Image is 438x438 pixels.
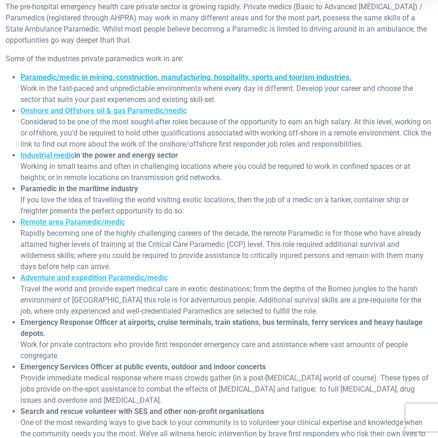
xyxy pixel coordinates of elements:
[20,361,432,406] li: Provide immediate medical response where mass crowds gather (in a post-[MEDICAL_DATA] world of co...
[20,72,432,105] li: Work in the fast-paced and unpredictable environments where every day is different. Develop your ...
[20,317,432,361] li: Work for private contractors who provide first responder emergency care and assistance where vast...
[20,273,168,282] a: Adventure and expedition Paramedic/medic
[20,105,432,150] li: Considered to be one of the most sought-after roles because of the opportunity to earn an high sa...
[20,218,125,226] a: Remote area Paramedic/medic
[20,73,352,82] a: Paramedic/medic in mining, construction, manufacturing, hospitality, sports and tourism industries.
[20,272,432,317] li: Travel the world and provide expert medical care in exotic destinations; from the depths of the B...
[20,217,432,272] li: Rapidly becoming one of the highly challenging careers of the decade, the remote Paramedic is for...
[20,151,74,160] a: Industrial medic
[20,150,432,183] li: Working in small teams and often in challenging locations where you could be required to work in ...
[20,362,266,371] strong: Emergency Services Officer at public events, outdoor and indoor concerts
[6,1,432,46] p: The pre-hospital emergency health care private sector is growing rapidly. Private medics (Basic t...
[20,106,187,115] a: Onshore and Offshore oil & gas Paramedic/medic
[6,53,432,64] p: Some of the industries private paramedics work in are:
[20,151,178,160] strong: in the power and energy sector
[20,183,432,217] li: If you love the idea of travelling the world visiting exotic locations, then the job of a medic o...
[20,407,264,416] strong: Search and rescue volunteer with SES and other non-profit organisations
[20,318,423,338] strong: Emergency Response Officer at airports, cruise terminals, train stations, bus terminals, ferry se...
[20,184,138,193] strong: Paramedic in the maritime industry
